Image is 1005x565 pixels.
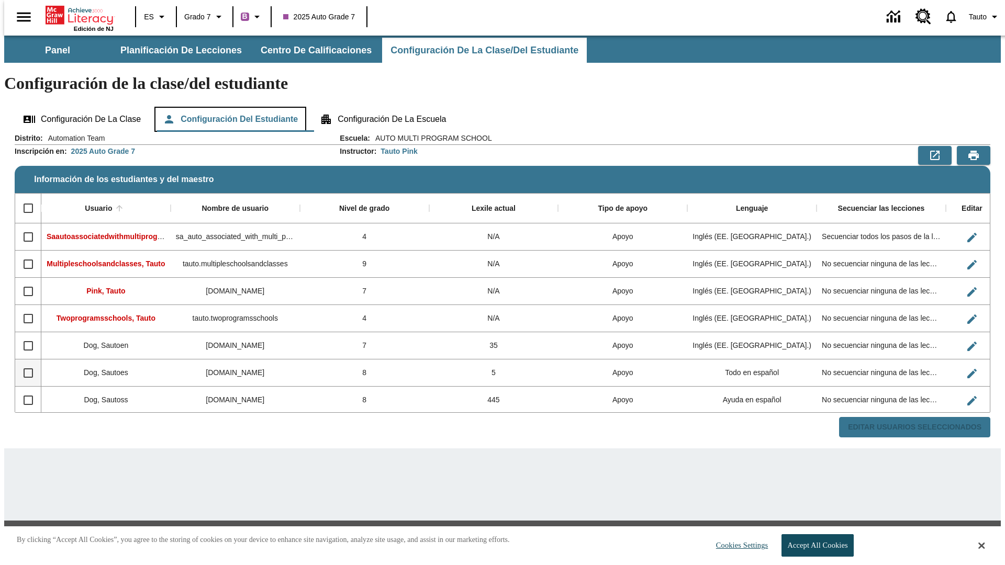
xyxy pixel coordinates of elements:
h1: Configuración de la clase/del estudiante [4,74,1001,93]
div: No secuenciar ninguna de las lecciones [817,332,946,359]
div: 7 [300,332,429,359]
div: 8 [300,387,429,414]
button: Editar Usuario [962,227,982,248]
div: Tauto Pink [381,146,418,156]
button: Exportar a CSV [918,146,952,165]
div: 7 [300,278,429,305]
div: Apoyo [558,332,687,359]
a: Centro de recursos, Se abrirá en una pestaña nueva. [909,3,937,31]
div: Apoyo [558,359,687,387]
span: Dog, Sautoen [84,341,129,349]
span: Twoprogramsschools, Tauto [57,314,155,322]
div: Apoyo [558,278,687,305]
div: Inglés (EE. UU.) [687,278,817,305]
button: Planificación de lecciones [112,38,250,63]
a: Notificaciones [937,3,965,30]
span: Panel [45,44,70,56]
button: Abrir el menú lateral [8,2,39,32]
div: 8 [300,359,429,387]
div: Información de los estudiantes y del maestro [15,133,990,438]
div: No secuenciar ninguna de las lecciones [817,305,946,332]
div: Usuario [85,204,112,213]
div: Subbarra de navegación [4,38,588,63]
a: Centro de información [880,3,909,31]
div: Lenguaje [736,204,768,213]
span: Información de los estudiantes y del maestro [34,175,214,184]
div: No secuenciar ninguna de las lecciones [817,359,946,387]
span: AUTO MULTI PROGRAM SCHOOL [370,133,492,143]
div: Inglés (EE. UU.) [687,305,817,332]
button: Configuración de la clase [15,107,149,132]
div: 4 [300,305,429,332]
div: Apoyo [558,305,687,332]
button: Configuración de la clase/del estudiante [382,38,587,63]
div: No secuenciar ninguna de las lecciones [817,251,946,278]
button: Configuración de la escuela [311,107,454,132]
h2: Inscripción en : [15,147,67,156]
div: Portada [46,4,114,32]
div: sautoss.dog [171,387,300,414]
button: Vista previa de impresión [957,146,990,165]
div: 2025 Auto Grade 7 [71,146,135,156]
div: Editar [962,204,982,213]
button: Lenguaje: ES, Selecciona un idioma [139,7,173,26]
button: Editar Usuario [962,363,982,384]
div: 5 [429,359,559,387]
div: tauto.multipleschoolsandclasses [171,251,300,278]
div: Lexile actual [472,204,516,213]
h2: Distrito : [15,134,43,143]
div: 35 [429,332,559,359]
div: N/A [429,251,559,278]
div: tauto.pink [171,278,300,305]
button: Editar Usuario [962,309,982,330]
div: N/A [429,278,559,305]
span: Dog, Sautoss [84,395,128,404]
div: Inglés (EE. UU.) [687,332,817,359]
span: Dog, Sautoes [84,368,128,377]
div: Apoyo [558,223,687,251]
button: Editar Usuario [962,254,982,275]
span: Configuración de la clase/del estudiante [390,44,578,56]
div: No secuenciar ninguna de las lecciones [817,387,946,414]
div: Secuenciar las lecciones [838,204,925,213]
div: N/A [429,305,559,332]
div: Tipo de apoyo [598,204,647,213]
button: Accept All Cookies [781,534,853,557]
button: Editar Usuario [962,390,982,411]
div: tauto.twoprogramsschools [171,305,300,332]
div: Configuración de la clase/del estudiante [15,107,990,132]
span: Automation Team [43,133,105,143]
p: By clicking “Accept All Cookies”, you agree to the storing of cookies on your device to enhance s... [17,535,510,545]
div: Nombre de usuario [202,204,269,213]
div: Ayuda en español [687,387,817,414]
button: Configuración del estudiante [154,107,306,132]
div: sautoes.dog [171,359,300,387]
div: No secuenciar ninguna de las lecciones [817,278,946,305]
span: ES [144,12,154,22]
button: Perfil/Configuración [965,7,1005,26]
div: Inglés (EE. UU.) [687,251,817,278]
button: Cookies Settings [707,535,772,556]
button: Boost El color de la clase es morado/púrpura. Cambiar el color de la clase. [237,7,267,26]
button: Editar Usuario [962,281,982,302]
h2: Instructor : [340,147,376,156]
span: B [242,10,248,23]
a: Portada [46,5,114,26]
div: Inglés (EE. UU.) [687,223,817,251]
button: Panel [5,38,110,63]
div: 445 [429,387,559,414]
h2: Escuela : [340,134,370,143]
div: Apoyo [558,251,687,278]
div: N/A [429,223,559,251]
div: Nivel de grado [339,204,389,213]
div: sautoen.dog [171,332,300,359]
div: Subbarra de navegación [4,36,1001,63]
span: Grado 7 [184,12,211,22]
button: Centro de calificaciones [252,38,380,63]
div: Todo en español [687,359,817,387]
span: Centro de calificaciones [261,44,372,56]
span: Pink, Tauto [86,287,125,295]
span: Multipleschoolsandclasses, Tauto [47,259,165,268]
div: sa_auto_associated_with_multi_program_classes [171,223,300,251]
button: Grado: Grado 7, Elige un grado [180,7,229,26]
